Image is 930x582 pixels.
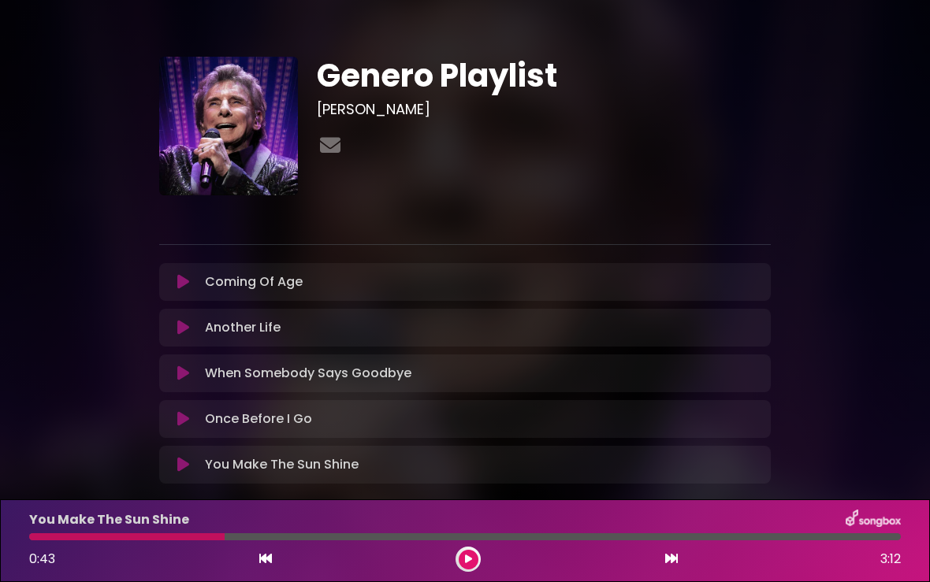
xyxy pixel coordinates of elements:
[846,510,901,530] img: songbox-logo-white.png
[317,57,771,95] h1: Genero Playlist
[205,272,303,291] p: Coming Of Age
[205,364,411,383] p: When Somebody Says Goodbye
[205,455,359,474] p: You Make The Sun Shine
[205,410,312,428] p: Once Before I Go
[205,318,281,337] p: Another Life
[29,510,189,529] p: You Make The Sun Shine
[317,101,771,118] h3: [PERSON_NAME]
[159,57,298,195] img: 6qwFYesTPurQnItdpMxg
